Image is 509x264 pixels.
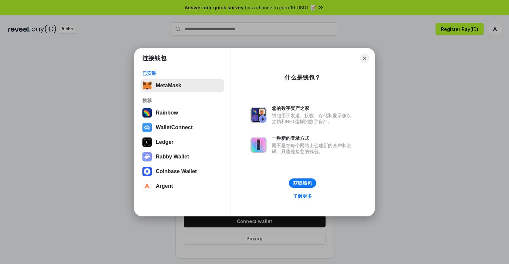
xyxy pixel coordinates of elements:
h1: 连接钱包 [142,54,166,62]
div: 了解更多 [293,193,312,199]
div: 您的数字资产之家 [272,105,355,111]
img: svg+xml,%3Csvg%20xmlns%3D%22http%3A%2F%2Fwww.w3.org%2F2000%2Fsvg%22%20fill%3D%22none%22%20viewBox... [250,137,267,153]
div: Rainbow [156,110,178,116]
div: 已安装 [142,70,222,76]
img: svg+xml,%3Csvg%20xmlns%3D%22http%3A%2F%2Fwww.w3.org%2F2000%2Fsvg%22%20fill%3D%22none%22%20viewBox... [250,107,267,123]
img: svg+xml,%3Csvg%20width%3D%22120%22%20height%3D%22120%22%20viewBox%3D%220%200%20120%20120%22%20fil... [142,108,152,118]
button: Argent [140,179,224,193]
button: Rainbow [140,106,224,120]
button: Ledger [140,135,224,149]
div: 获取钱包 [293,180,312,186]
div: Ledger [156,139,173,145]
div: Coinbase Wallet [156,168,197,174]
button: Coinbase Wallet [140,165,224,178]
button: WalletConnect [140,121,224,134]
div: 钱包用于发送、接收、存储和显示像以太坊和NFT这样的数字资产。 [272,113,355,125]
button: Rabby Wallet [140,150,224,163]
div: 而不是在每个网站上创建新的账户和密码，只需连接您的钱包。 [272,142,355,154]
button: Close [360,54,369,63]
img: svg+xml,%3Csvg%20width%3D%2228%22%20height%3D%2228%22%20viewBox%3D%220%200%2028%2028%22%20fill%3D... [142,181,152,191]
button: 获取钱包 [289,178,316,188]
img: svg+xml,%3Csvg%20xmlns%3D%22http%3A%2F%2Fwww.w3.org%2F2000%2Fsvg%22%20width%3D%2228%22%20height%3... [142,137,152,147]
div: WalletConnect [156,125,193,131]
div: Rabby Wallet [156,154,189,160]
div: 一种新的登录方式 [272,135,355,141]
img: svg+xml,%3Csvg%20fill%3D%22none%22%20height%3D%2233%22%20viewBox%3D%220%200%2035%2033%22%20width%... [142,81,152,90]
button: MetaMask [140,79,224,92]
div: Argent [156,183,173,189]
img: svg+xml,%3Csvg%20xmlns%3D%22http%3A%2F%2Fwww.w3.org%2F2000%2Fsvg%22%20fill%3D%22none%22%20viewBox... [142,152,152,161]
a: 了解更多 [289,192,316,200]
div: 推荐 [142,98,222,104]
img: svg+xml,%3Csvg%20width%3D%2228%22%20height%3D%2228%22%20viewBox%3D%220%200%2028%2028%22%20fill%3D... [142,123,152,132]
img: svg+xml,%3Csvg%20width%3D%2228%22%20height%3D%2228%22%20viewBox%3D%220%200%2028%2028%22%20fill%3D... [142,167,152,176]
div: MetaMask [156,83,181,89]
div: 什么是钱包？ [285,74,321,82]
